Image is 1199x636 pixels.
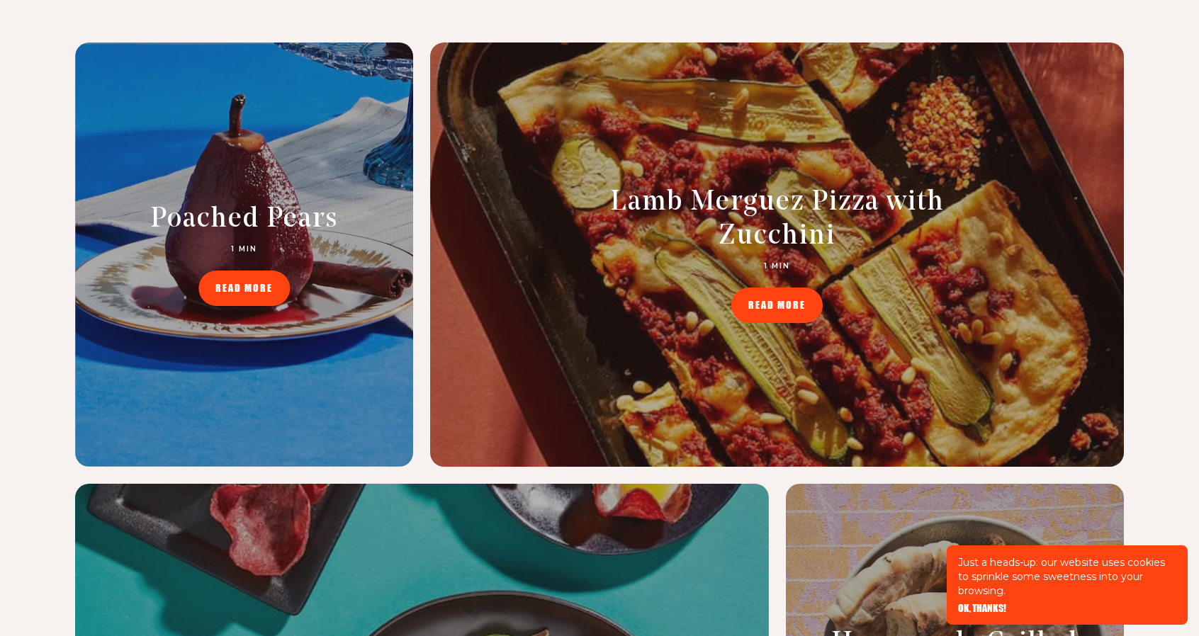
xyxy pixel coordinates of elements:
h2: Poached Pears [98,203,390,237]
button: OK, THANKS! [958,603,1006,613]
p: Just a heads-up: our website uses cookies to sprinkle some sweetness into your browsing. [958,555,1176,598]
span: READ MORE [215,283,273,293]
a: READ MORE [198,271,290,306]
p: 1 MIN [596,262,959,271]
p: 1 MIN [98,245,390,254]
h2: Lamb Merguez Pizza with Zucchini [596,186,959,254]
